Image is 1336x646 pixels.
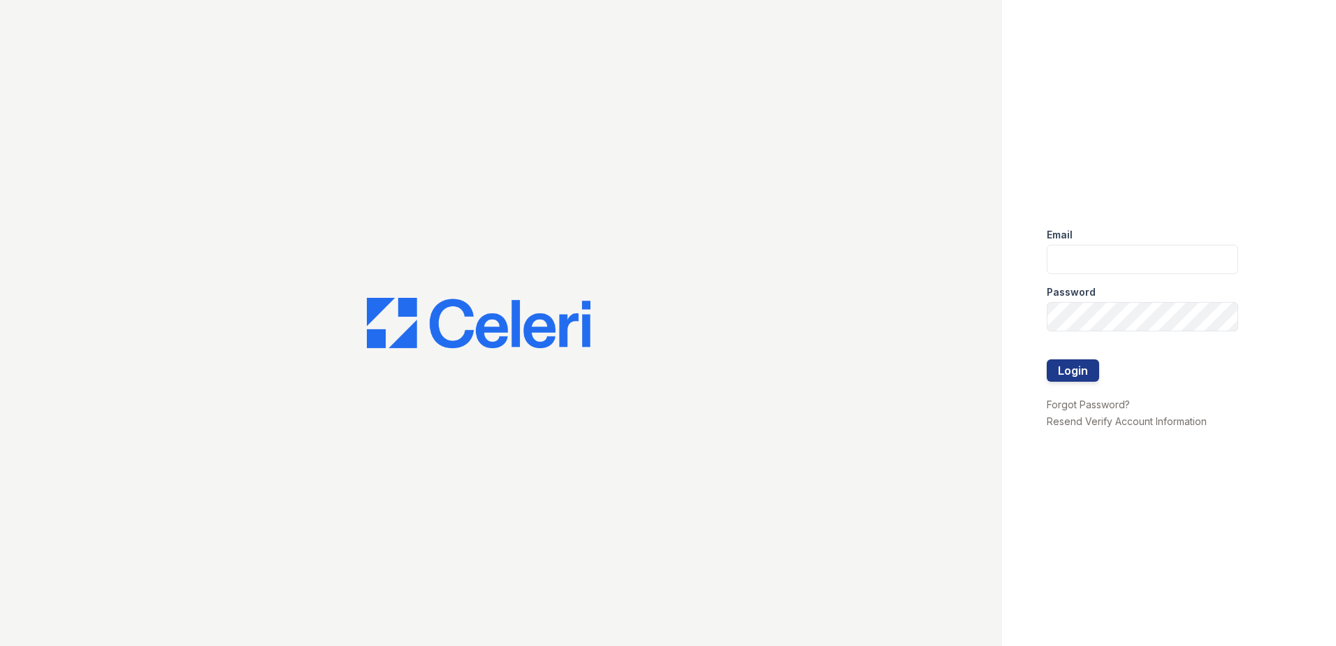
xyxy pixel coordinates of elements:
[367,298,590,348] img: CE_Logo_Blue-a8612792a0a2168367f1c8372b55b34899dd931a85d93a1a3d3e32e68fde9ad4.png
[1047,228,1073,242] label: Email
[1047,399,1130,410] a: Forgot Password?
[1047,359,1099,382] button: Login
[1047,285,1096,299] label: Password
[1047,415,1207,427] a: Resend Verify Account Information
